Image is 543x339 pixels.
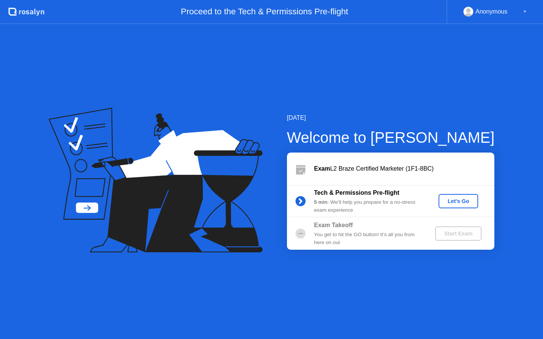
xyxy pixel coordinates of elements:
div: ▼ [523,7,527,17]
div: Start Exam [438,231,479,237]
div: Anonymous [476,7,508,17]
div: Let's Go [442,198,475,204]
b: Exam [314,165,330,172]
b: 5 min [314,199,328,205]
div: You get to hit the GO button! It’s all you from here on out [314,231,423,246]
button: Let's Go [439,194,478,208]
button: Start Exam [435,226,482,241]
div: L2 Braze Certified Marketer (1F1-8BC) [314,164,494,173]
div: [DATE] [287,113,495,122]
div: Welcome to [PERSON_NAME] [287,126,495,149]
b: Exam Takeoff [314,222,353,228]
b: Tech & Permissions Pre-flight [314,189,399,196]
div: : We’ll help you prepare for a no-stress exam experience [314,199,423,214]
